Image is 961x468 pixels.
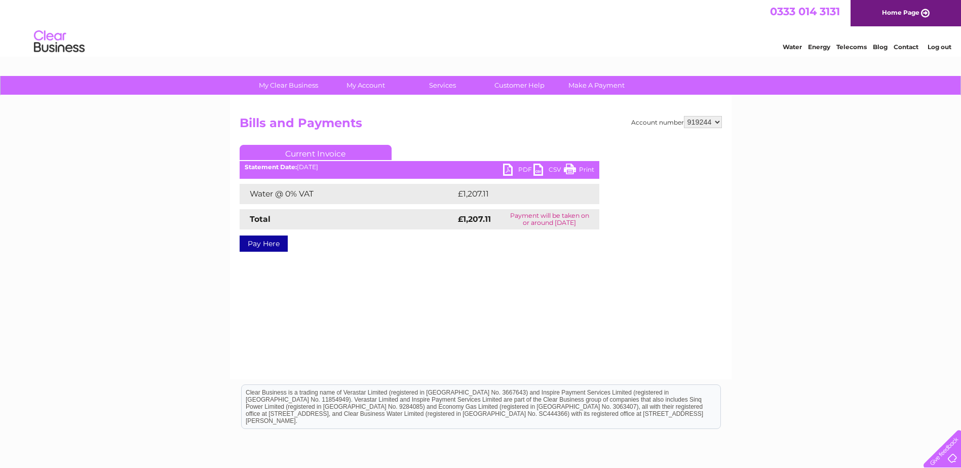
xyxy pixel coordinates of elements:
a: Pay Here [240,236,288,252]
a: My Account [324,76,407,95]
div: [DATE] [240,164,599,171]
a: PDF [503,164,533,178]
a: Blog [873,43,888,51]
a: Make A Payment [555,76,638,95]
strong: £1,207.11 [458,214,491,224]
td: Payment will be taken on or around [DATE] [500,209,599,229]
a: CSV [533,164,564,178]
div: Account number [631,116,722,128]
strong: Total [250,214,271,224]
td: £1,207.11 [455,184,582,204]
a: Energy [808,43,830,51]
h2: Bills and Payments [240,116,722,135]
a: Customer Help [478,76,561,95]
a: Current Invoice [240,145,392,160]
a: Contact [894,43,918,51]
img: logo.png [33,26,85,57]
td: Water @ 0% VAT [240,184,455,204]
a: 0333 014 3131 [770,5,840,18]
a: My Clear Business [247,76,330,95]
b: Statement Date: [245,163,297,171]
a: Print [564,164,594,178]
a: Log out [928,43,951,51]
a: Water [783,43,802,51]
a: Services [401,76,484,95]
div: Clear Business is a trading name of Verastar Limited (registered in [GEOGRAPHIC_DATA] No. 3667643... [242,6,720,49]
a: Telecoms [836,43,867,51]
